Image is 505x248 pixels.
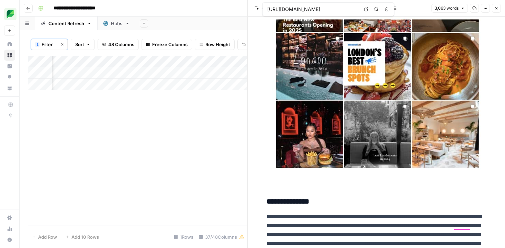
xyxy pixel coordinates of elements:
[28,231,61,242] button: Add Row
[75,41,84,48] span: Sort
[111,20,122,27] div: Hubs
[98,39,139,50] button: 48 Columns
[4,8,16,20] img: SproutSocial Logo
[4,72,15,83] a: Opportunities
[38,234,57,240] span: Add Row
[48,20,84,27] div: Content Refresh
[205,41,230,48] span: Row Height
[4,223,15,234] a: Usage
[196,231,247,242] div: 37/48 Columns
[36,42,38,47] span: 1
[71,39,95,50] button: Sort
[98,17,136,30] a: Hubs
[4,212,15,223] a: Settings
[142,39,192,50] button: Freeze Columns
[35,42,40,47] div: 1
[435,5,459,11] span: 3,063 words
[4,50,15,61] a: Browse
[152,41,188,48] span: Freeze Columns
[71,234,99,240] span: Add 10 Rows
[4,39,15,50] a: Home
[31,39,57,50] button: 1Filter
[4,61,15,72] a: Insights
[42,41,53,48] span: Filter
[4,234,15,245] button: Help + Support
[61,231,103,242] button: Add 10 Rows
[4,83,15,94] a: Your Data
[195,39,235,50] button: Row Height
[35,17,98,30] a: Content Refresh
[171,231,196,242] div: 1 Rows
[108,41,134,48] span: 48 Columns
[4,6,15,23] button: Workspace: SproutSocial
[431,4,468,13] button: 3,063 words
